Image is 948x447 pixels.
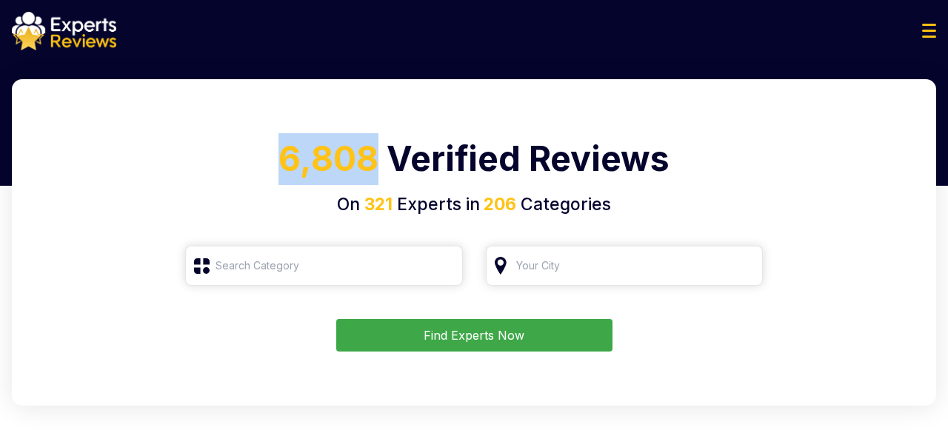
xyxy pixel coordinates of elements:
input: Search Category [185,246,463,286]
input: Your City [486,246,764,286]
span: 206 [480,194,516,215]
h4: On Experts in Categories [30,192,918,218]
img: logo [12,12,116,50]
h1: Verified Reviews [30,133,918,192]
button: Find Experts Now [336,319,612,352]
span: 321 [364,194,393,215]
span: 6,808 [278,138,378,179]
img: Menu Icon [922,24,936,38]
